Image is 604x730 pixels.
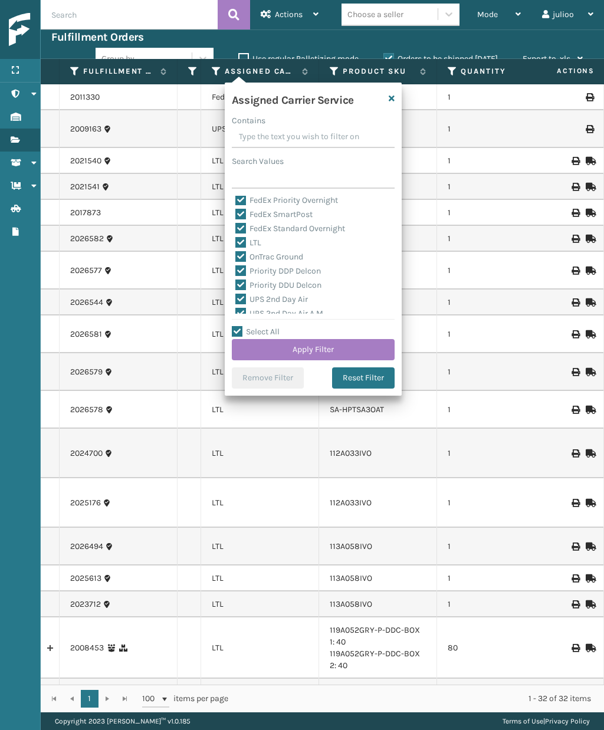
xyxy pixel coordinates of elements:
a: 119A052GRY-P-DDC-BOX 2: 40 [330,649,420,670]
i: Mark as Shipped [586,368,593,376]
i: Print BOL [572,298,579,307]
td: 1 [437,200,555,226]
button: Remove Filter [232,367,304,389]
a: 2026578 [70,404,103,416]
td: 1 [437,478,555,528]
td: LTL [201,353,319,391]
i: Mark as Shipped [586,449,593,458]
i: Print Label [586,93,593,101]
img: logo [9,13,115,47]
a: 2021540 [70,155,101,167]
a: 2026577 [70,265,102,277]
span: Mode [477,9,498,19]
td: LTL [201,429,319,478]
label: Orders to be shipped [DATE] [383,54,498,64]
td: LTL [201,679,319,705]
td: LTL [201,174,319,200]
td: 1 [437,315,555,353]
a: 2026494 [70,541,103,553]
a: 119A052GRY-P-DDC-BOX 1: 40 [330,625,420,647]
td: 1 [437,290,555,315]
i: Mark as Shipped [586,499,593,507]
i: Print BOL [572,267,579,275]
label: Select All [232,327,280,337]
i: Mark as Shipped [586,330,593,338]
td: 1 [437,148,555,174]
a: 113A058IVO [330,541,372,551]
i: Print BOL [572,449,579,458]
td: LTL [201,478,319,528]
i: Mark as Shipped [586,574,593,583]
td: 1 [437,353,555,391]
label: Priority DDU Delcon [235,280,321,290]
input: Type the text you wish to filter on [232,127,395,148]
a: 2021541 [70,181,100,193]
td: LTL [201,528,319,565]
td: 1 [437,565,555,591]
label: FedEx Priority Overnight [235,195,338,205]
button: Reset Filter [332,367,395,389]
i: Print BOL [572,406,579,414]
td: LTL [201,252,319,290]
span: Actions [520,61,602,81]
td: 1 [437,391,555,429]
i: Print Label [586,125,593,133]
td: LTL [201,617,319,679]
a: Terms of Use [503,717,543,725]
i: Print BOL [572,499,579,507]
i: Mark as Shipped [586,600,593,609]
a: 2011330 [70,91,100,103]
i: Print BOL [572,542,579,551]
label: Priority DDP Delcon [235,266,321,276]
div: Group by [101,52,134,65]
a: 2025176 [70,497,101,509]
i: Mark as Shipped [586,235,593,243]
label: Contains [232,114,265,127]
label: Assigned Carrier Service [225,66,296,77]
a: 2024700 [70,448,103,459]
td: LTL [201,200,319,226]
i: Mark as Shipped [586,644,593,652]
td: LTL [201,591,319,617]
span: Actions [275,9,303,19]
a: Privacy Policy [545,717,590,725]
label: Use regular Palletizing mode [238,54,359,64]
i: Mark as Shipped [586,298,593,307]
h3: Fulfillment Orders [51,30,143,44]
td: 1 [437,528,555,565]
a: 1 [81,690,99,708]
td: 80 [437,617,555,679]
td: 1 [437,174,555,200]
a: 112A033IVO [330,498,372,508]
i: Print BOL [572,644,579,652]
span: Export to .xls [523,54,570,64]
a: 2026579 [70,366,103,378]
a: 113A058IVO [330,599,372,609]
td: 1 [437,429,555,478]
td: LTL [201,391,319,429]
td: 1 [437,110,555,148]
a: 112A033IVO [330,448,372,458]
td: 1 [437,252,555,290]
i: Print BOL [572,574,579,583]
td: LTL [201,565,319,591]
button: Apply Filter [232,339,395,360]
i: Print BOL [572,209,579,217]
label: LTL [235,238,261,248]
label: Fulfillment Order Id [83,66,155,77]
td: LTL [201,148,319,174]
p: Copyright 2023 [PERSON_NAME]™ v 1.0.185 [55,712,191,730]
i: Print BOL [572,157,579,165]
i: Print BOL [572,330,579,338]
label: FedEx SmartPost [235,209,313,219]
i: Mark as Shipped [586,542,593,551]
label: Quantity [461,66,532,77]
td: FedEx Home Delivery [201,84,319,110]
i: Mark as Shipped [586,406,593,414]
label: UPS 2nd Day Air [235,294,308,304]
td: LTL [201,226,319,252]
a: 113A058IVO [330,573,372,583]
a: 2026544 [70,297,103,308]
div: 1 - 32 of 32 items [245,693,591,705]
td: LTL [201,315,319,353]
